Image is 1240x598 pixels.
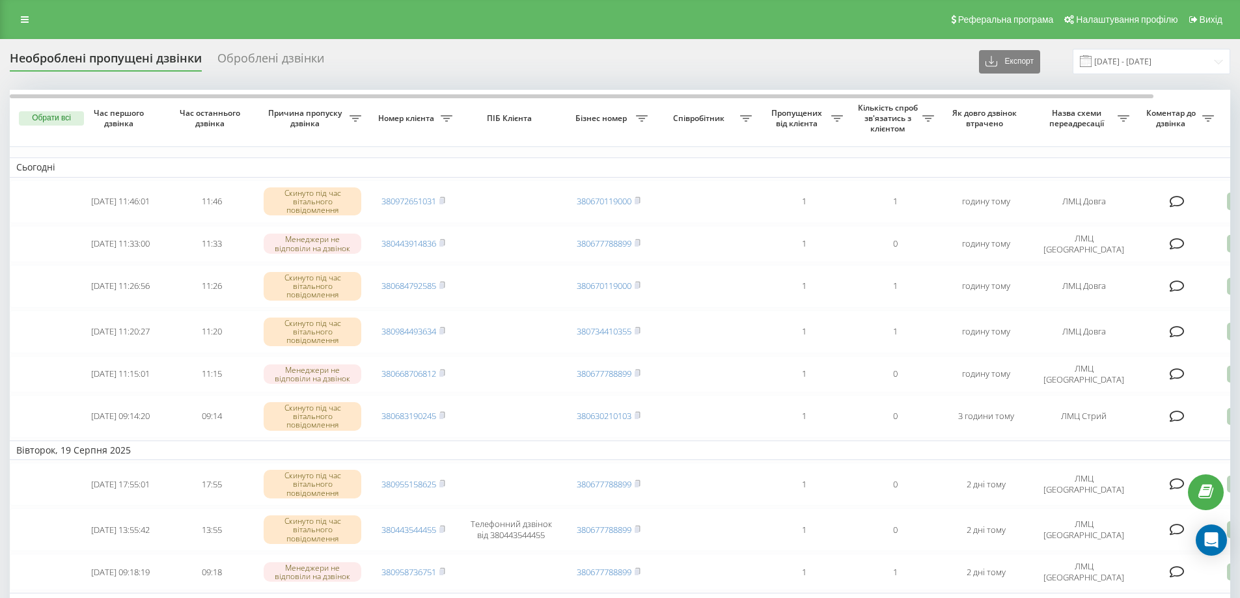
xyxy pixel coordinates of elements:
[951,108,1021,128] span: Як довго дзвінок втрачено
[166,180,257,223] td: 11:46
[381,410,436,422] a: 380683190245
[1032,226,1136,262] td: ЛМЦ [GEOGRAPHIC_DATA]
[1032,180,1136,223] td: ЛМЦ Довга
[381,325,436,337] a: 380984493634
[849,180,941,223] td: 1
[166,226,257,262] td: 11:33
[1032,310,1136,353] td: ЛМЦ Довга
[849,226,941,262] td: 0
[570,113,636,124] span: Бізнес номер
[75,508,166,551] td: [DATE] 13:55:42
[470,113,552,124] span: ПІБ Клієнта
[577,325,631,337] a: 380734410355
[941,554,1032,590] td: 2 дні тому
[1200,14,1222,25] span: Вихід
[758,180,849,223] td: 1
[856,103,922,133] span: Кількість спроб зв'язатись з клієнтом
[758,226,849,262] td: 1
[75,463,166,506] td: [DATE] 17:55:01
[941,310,1032,353] td: годину тому
[381,478,436,490] a: 380955158625
[1032,265,1136,308] td: ЛМЦ Довга
[958,14,1054,25] span: Реферальна програма
[1032,554,1136,590] td: ЛМЦ [GEOGRAPHIC_DATA]
[577,368,631,379] a: 380677788899
[381,195,436,207] a: 380972651031
[459,508,563,551] td: Телефонний дзвінок від 380443544455
[166,463,257,506] td: 17:55
[758,463,849,506] td: 1
[849,508,941,551] td: 0
[941,508,1032,551] td: 2 дні тому
[75,265,166,308] td: [DATE] 11:26:56
[941,226,1032,262] td: годину тому
[1032,508,1136,551] td: ЛМЦ [GEOGRAPHIC_DATA]
[577,478,631,490] a: 380677788899
[849,554,941,590] td: 1
[941,395,1032,438] td: 3 години тому
[374,113,441,124] span: Номер клієнта
[166,554,257,590] td: 09:18
[264,364,361,384] div: Менеджери не відповіли на дзвінок
[577,280,631,292] a: 380670119000
[381,524,436,536] a: 380443544455
[75,356,166,392] td: [DATE] 11:15:01
[758,395,849,438] td: 1
[166,356,257,392] td: 11:15
[1032,463,1136,506] td: ЛМЦ [GEOGRAPHIC_DATA]
[577,238,631,249] a: 380677788899
[577,195,631,207] a: 380670119000
[661,113,740,124] span: Співробітник
[381,238,436,249] a: 380443914836
[758,265,849,308] td: 1
[264,318,361,346] div: Скинуто під час вітального повідомлення
[75,226,166,262] td: [DATE] 11:33:00
[166,265,257,308] td: 11:26
[758,508,849,551] td: 1
[849,395,941,438] td: 0
[264,187,361,216] div: Скинуто під час вітального повідомлення
[75,395,166,438] td: [DATE] 09:14:20
[1196,524,1227,556] div: Open Intercom Messenger
[85,108,156,128] span: Час першого дзвінка
[217,51,324,72] div: Оброблені дзвінки
[941,265,1032,308] td: годину тому
[758,310,849,353] td: 1
[758,356,849,392] td: 1
[10,51,202,72] div: Необроблені пропущені дзвінки
[941,463,1032,506] td: 2 дні тому
[1032,395,1136,438] td: ЛМЦ Стрий
[264,515,361,544] div: Скинуто під час вітального повідомлення
[941,180,1032,223] td: годину тому
[849,463,941,506] td: 0
[979,50,1040,74] button: Експорт
[264,234,361,253] div: Менеджери не відповіли на дзвінок
[1038,108,1118,128] span: Назва схеми переадресації
[264,562,361,582] div: Менеджери не відповіли на дзвінок
[381,566,436,578] a: 380958736751
[264,108,350,128] span: Причина пропуску дзвінка
[264,272,361,301] div: Скинуто під час вітального повідомлення
[849,310,941,353] td: 1
[1032,356,1136,392] td: ЛМЦ [GEOGRAPHIC_DATA]
[577,566,631,578] a: 380677788899
[75,180,166,223] td: [DATE] 11:46:01
[849,356,941,392] td: 0
[381,280,436,292] a: 380684792585
[264,470,361,498] div: Скинуто під час вітального повідомлення
[176,108,247,128] span: Час останнього дзвінка
[166,395,257,438] td: 09:14
[1076,14,1178,25] span: Налаштування профілю
[264,402,361,431] div: Скинуто під час вітального повідомлення
[75,554,166,590] td: [DATE] 09:18:19
[577,410,631,422] a: 380630210103
[166,508,257,551] td: 13:55
[381,368,436,379] a: 380668706812
[166,310,257,353] td: 11:20
[765,108,831,128] span: Пропущених від клієнта
[849,265,941,308] td: 1
[1142,108,1202,128] span: Коментар до дзвінка
[758,554,849,590] td: 1
[19,111,84,126] button: Обрати всі
[75,310,166,353] td: [DATE] 11:20:27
